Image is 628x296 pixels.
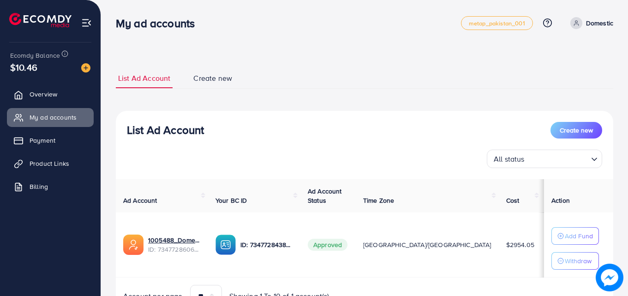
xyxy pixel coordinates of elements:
[7,108,94,127] a: My ad accounts
[9,13,72,27] img: logo
[7,85,94,103] a: Overview
[123,196,157,205] span: Ad Account
[30,182,48,191] span: Billing
[148,245,201,254] span: ID: 7347728606426251265
[193,73,232,84] span: Create new
[527,151,587,166] input: Search for option
[551,196,570,205] span: Action
[30,113,77,122] span: My ad accounts
[215,196,247,205] span: Your BC ID
[148,236,201,245] a: 1005488_Domesticcc_1710776396283
[363,196,394,205] span: Time Zone
[10,60,37,74] span: $10.46
[7,177,94,196] a: Billing
[215,235,236,255] img: ic-ba-acc.ded83a64.svg
[308,187,342,205] span: Ad Account Status
[81,63,90,72] img: image
[492,152,526,166] span: All status
[487,150,602,168] div: Search for option
[10,51,60,60] span: Ecomdy Balance
[565,230,593,242] p: Add Fund
[7,131,94,150] a: Payment
[118,73,170,84] span: List Ad Account
[560,126,593,135] span: Create new
[551,252,599,270] button: Withdraw
[30,136,55,145] span: Payment
[30,159,69,168] span: Product Links
[550,122,602,139] button: Create new
[506,240,534,249] span: $2954.05
[81,18,92,28] img: menu
[469,20,525,26] span: metap_pakistan_001
[586,18,613,29] p: Domestic
[567,17,613,29] a: Domestic
[30,90,57,99] span: Overview
[461,16,533,30] a: metap_pakistan_001
[116,17,202,30] h3: My ad accounts
[148,236,201,254] div: <span class='underline'>1005488_Domesticcc_1710776396283</span></br>7347728606426251265
[123,235,144,255] img: ic-ads-acc.e4c84228.svg
[565,255,592,266] p: Withdraw
[308,239,347,251] span: Approved
[240,239,293,250] p: ID: 7347728438985424897
[127,123,204,137] h3: List Ad Account
[551,227,599,245] button: Add Fund
[7,154,94,173] a: Product Links
[596,264,623,291] img: image
[363,240,491,249] span: [GEOGRAPHIC_DATA]/[GEOGRAPHIC_DATA]
[506,196,520,205] span: Cost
